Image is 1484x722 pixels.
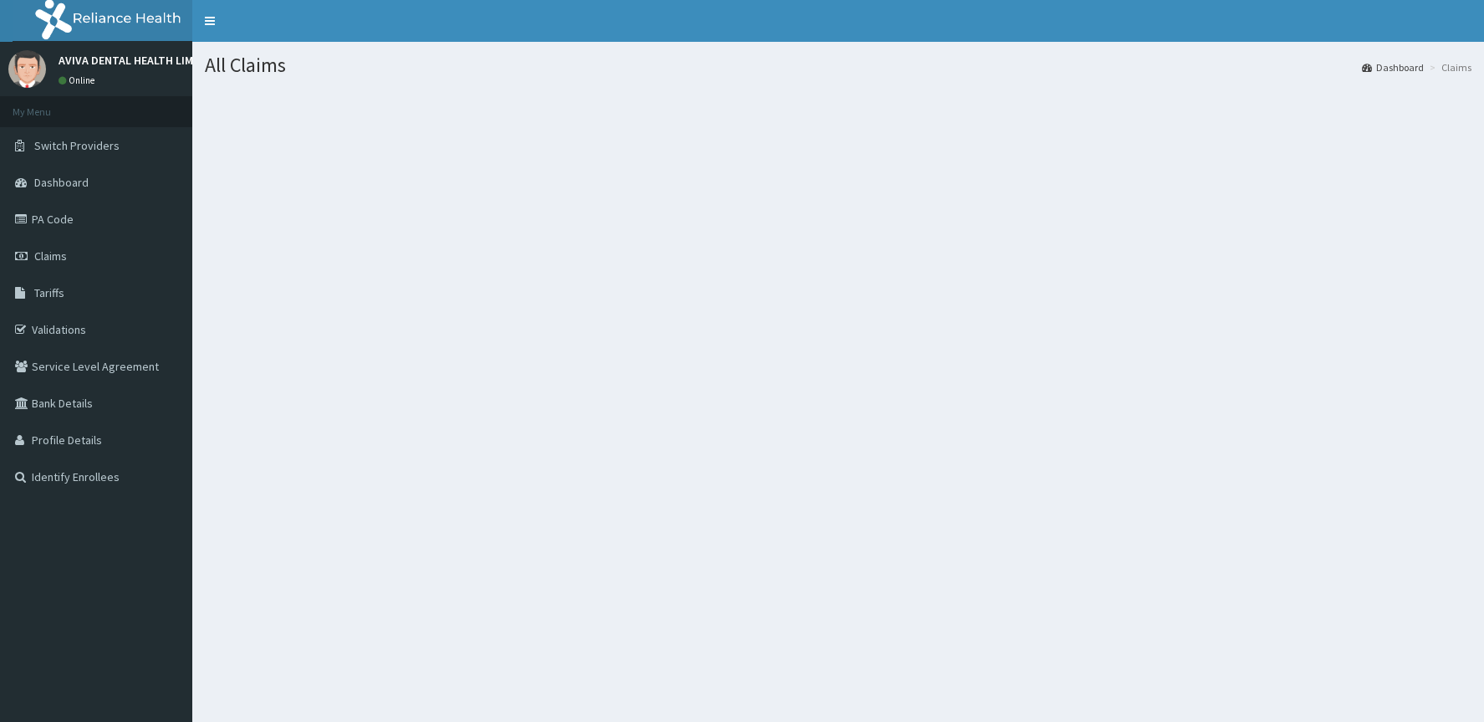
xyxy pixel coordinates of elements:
[59,54,217,66] p: AVIVA DENTAL HEALTH LIMITED
[34,285,64,300] span: Tariffs
[8,50,46,88] img: User Image
[34,175,89,190] span: Dashboard
[1362,60,1424,74] a: Dashboard
[1425,60,1471,74] li: Claims
[205,54,1471,76] h1: All Claims
[34,138,120,153] span: Switch Providers
[34,248,67,264] span: Claims
[59,74,99,86] a: Online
